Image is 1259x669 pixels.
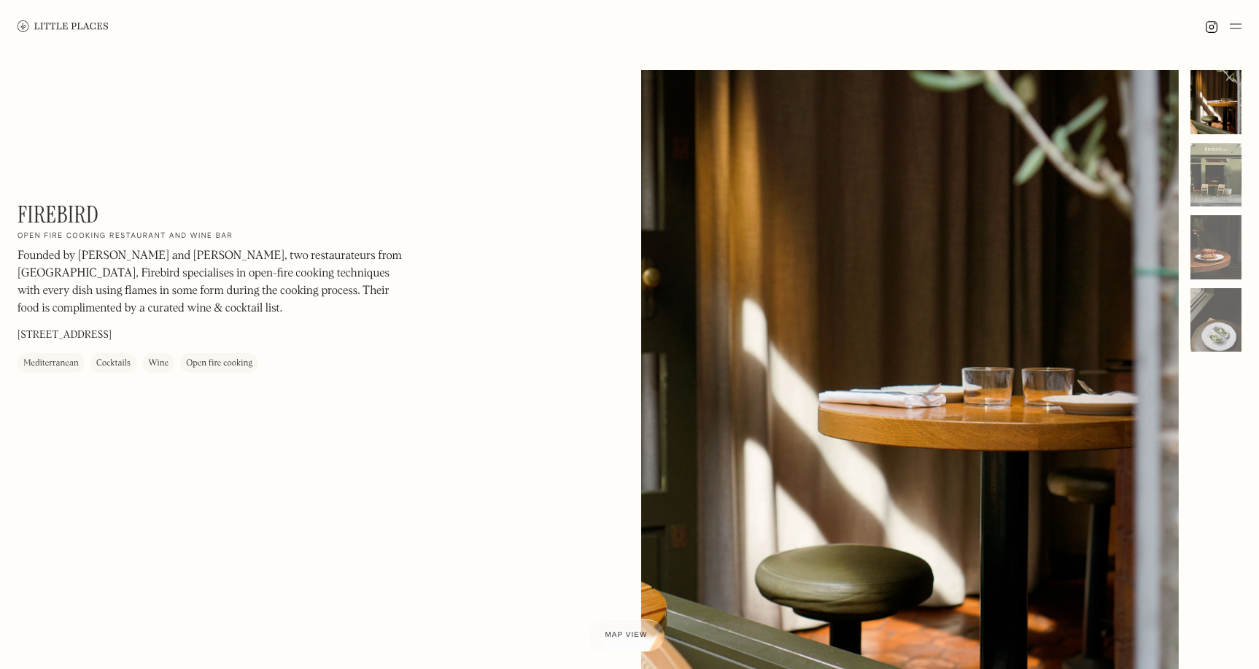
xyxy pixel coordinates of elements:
[186,357,252,371] div: Open fire cooking
[96,357,131,371] div: Cocktails
[18,248,411,318] p: Founded by [PERSON_NAME] and [PERSON_NAME], two restaurateurs from [GEOGRAPHIC_DATA], Firebird sp...
[148,357,168,371] div: Wine
[588,619,665,651] a: Map view
[605,631,648,639] span: Map view
[18,201,99,228] h1: Firebird
[23,357,79,371] div: Mediterranean
[18,328,112,344] p: [STREET_ADDRESS]
[18,232,233,242] h2: Open fire cooking restaurant and wine bar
